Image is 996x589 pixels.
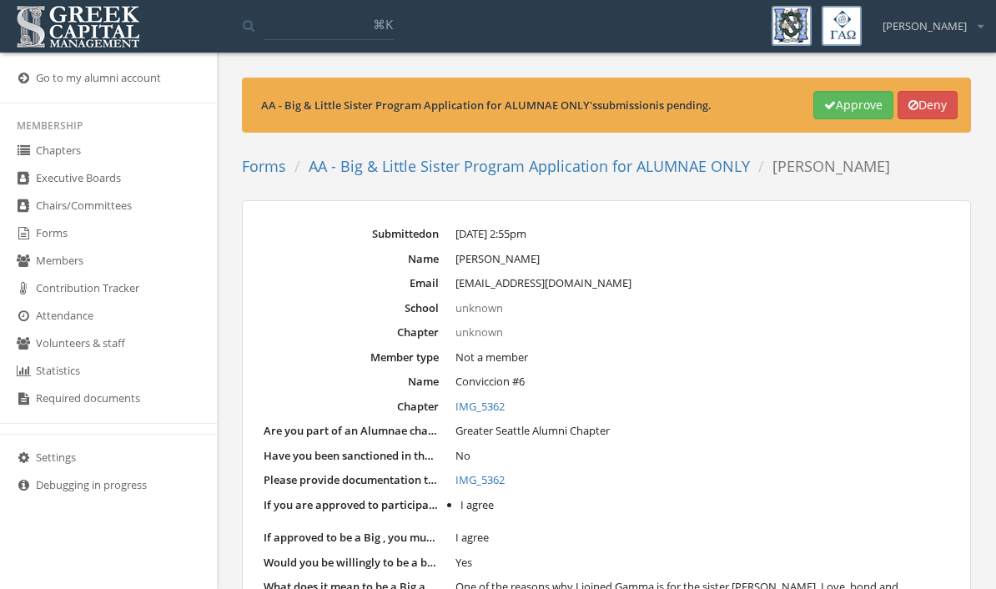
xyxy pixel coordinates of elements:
span: I agree [455,530,489,545]
span: Yes [455,555,472,570]
span: [DATE] 2:55pm [455,226,526,241]
dt: Have you been sanctioned in the past two years, or are you currently under investigation by the S... [264,448,439,464]
dt: Member type [264,350,439,365]
dt: School [264,300,439,316]
button: Deny [898,91,958,119]
span: [PERSON_NAME] [883,18,967,34]
dt: Email [264,275,439,291]
a: AA - Big & Little Sister Program Application for ALUMNAE ONLY [309,156,750,176]
dd: [EMAIL_ADDRESS][DOMAIN_NAME] [455,275,949,292]
dt: Would you be willingly to be a big if needed for expansion (ex: Founding Collegiate Chapter) [264,555,439,571]
dt: If approved to be a Big , you must abide by rules and regulations of the PA Program and be in con... [264,530,439,546]
li: I agree [460,497,949,514]
button: Approve [813,91,893,119]
span: No [455,448,470,463]
dt: Chapter [264,325,439,340]
span: unknown [455,325,503,340]
dt: Please provide documentation that you have paid NAA/Chapter dues. (i.e. PDF/ Screenshot of paymen... [264,472,439,488]
li: [PERSON_NAME] [750,156,890,178]
span: ⌘K [373,16,393,33]
div: AA - Big & Little Sister Program Application for ALUMNAE ONLY 's submission is pending. [261,98,814,113]
span: Greater Seattle Alumni Chapter [455,423,610,438]
a: IMG_5362 [455,472,949,489]
dt: Chapter [264,399,439,415]
dt: Are you part of an Alumnae chapter or The NAA? [264,423,439,439]
dt: Name [264,251,439,267]
dt: Submitted on [264,226,439,242]
dt: Name [264,374,439,390]
span: Conviccion #6 [455,374,525,389]
a: Forms [242,156,286,176]
a: IMG_5362 [455,399,949,415]
dd: Not a member [455,350,949,366]
span: unknown [455,300,503,315]
dd: [PERSON_NAME] [455,251,949,268]
div: [PERSON_NAME] [872,6,983,34]
dt: If you are approved to participate in the Big & Little Sister Program, you must be a part of an A... [264,497,439,513]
